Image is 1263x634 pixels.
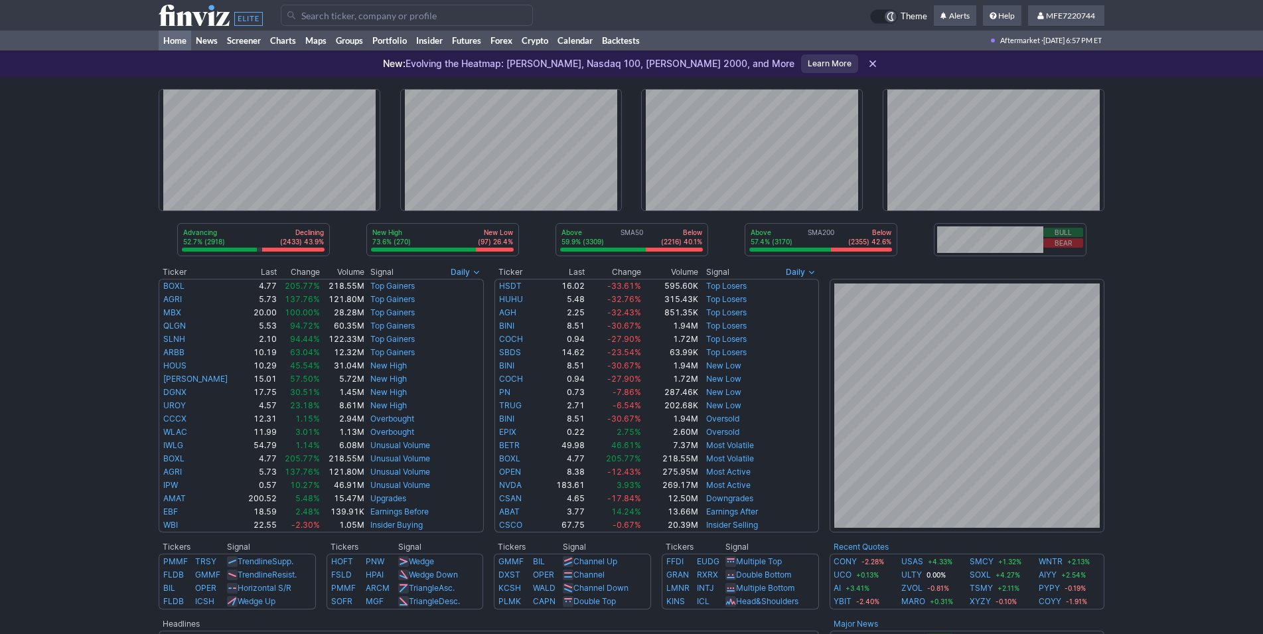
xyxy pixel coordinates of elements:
[238,583,291,593] a: Horizontal S/R
[409,596,460,606] a: TriangleDesc.
[163,583,175,593] a: BIL
[642,426,699,439] td: 2.60M
[607,360,641,370] span: -30.67%
[277,266,321,279] th: Change
[661,237,702,246] p: (2216) 40.1%
[163,493,186,503] a: AMAT
[498,570,520,580] a: DXST
[706,467,751,477] a: Most Active
[736,596,798,606] a: Head&Shoulders
[280,237,324,246] p: (2433) 43.9%
[238,556,293,566] a: TrendlineSupp.
[617,427,641,437] span: 2.75%
[642,306,699,319] td: 851.35K
[163,360,186,370] a: HOUS
[499,427,516,437] a: EPIX
[183,228,225,237] p: Advancing
[370,321,415,331] a: Top Gainers
[370,507,429,516] a: Earnings Before
[183,237,225,246] p: 52.7% (2918)
[370,467,430,477] a: Unusual Volume
[706,414,739,424] a: Oversold
[265,31,301,50] a: Charts
[163,414,186,424] a: CCCX
[736,583,794,593] a: Multiple Bottom
[242,386,277,399] td: 17.75
[366,596,384,606] a: MGF
[191,31,222,50] a: News
[499,321,514,331] a: BINI
[295,414,320,424] span: 1.15%
[642,319,699,333] td: 1.94M
[321,319,365,333] td: 60.35M
[901,582,923,595] a: ZVOL
[285,281,320,291] span: 205.77%
[163,480,178,490] a: IPW
[163,400,186,410] a: UROY
[983,5,1021,27] a: Help
[290,387,320,397] span: 30.51%
[447,266,484,279] button: Signals interval
[539,372,585,386] td: 0.94
[242,412,277,426] td: 12.31
[1039,568,1057,582] a: AIYY
[195,556,216,566] a: TRSY
[290,321,320,331] span: 94.72%
[1046,11,1095,21] span: MFE7220744
[607,321,641,331] span: -30.67%
[539,386,585,399] td: 0.73
[331,596,352,606] a: SOFR
[706,360,741,370] a: New Low
[370,347,415,357] a: Top Gainers
[539,333,585,346] td: 0.94
[281,5,533,26] input: Search
[970,555,994,568] a: SMCY
[439,583,455,593] span: Asc.
[736,556,782,566] a: Multiple Top
[285,294,320,304] span: 137.76%
[499,493,522,503] a: CSAN
[539,306,585,319] td: 2.25
[642,372,699,386] td: 1.72M
[1039,595,1061,608] a: COYY
[321,439,365,452] td: 6.08M
[163,596,184,606] a: FLDB
[383,58,406,69] span: New:
[163,427,187,437] a: WLAC
[242,359,277,372] td: 10.29
[295,427,320,437] span: 3.01%
[285,307,320,317] span: 100.00%
[834,542,889,552] b: Recent Quotes
[370,294,415,304] a: Top Gainers
[321,266,365,279] th: Volume
[163,387,186,397] a: DGNX
[321,306,365,319] td: 28.28M
[706,440,754,450] a: Most Volatile
[478,228,513,237] p: New Low
[834,555,857,568] a: CONY
[159,266,242,279] th: Ticker
[321,279,365,293] td: 218.55M
[290,360,320,370] span: 45.54%
[331,570,352,580] a: FSLD
[539,293,585,306] td: 5.48
[706,480,751,490] a: Most Active
[370,493,406,503] a: Upgrades
[238,596,275,606] a: Wedge Up
[163,467,182,477] a: AGRI
[499,507,520,516] a: ABAT
[163,307,181,317] a: MBX
[736,570,791,580] a: Double Bottom
[370,520,423,530] a: Insider Buying
[1000,31,1043,50] span: Aftermarket ·
[539,319,585,333] td: 8.51
[642,412,699,426] td: 1.94M
[607,307,641,317] span: -32.43%
[290,374,320,384] span: 57.50%
[499,294,523,304] a: HUHU
[439,596,460,606] span: Desc.
[970,595,991,608] a: XYZY
[642,266,699,279] th: Volume
[321,386,365,399] td: 1.45M
[613,400,641,410] span: -6.54%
